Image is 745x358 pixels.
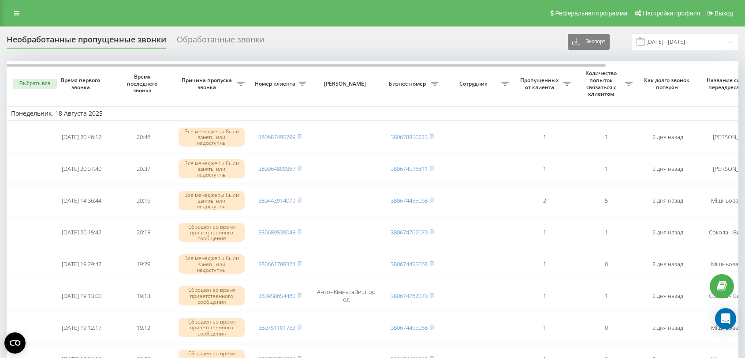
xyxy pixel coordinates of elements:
[514,185,575,215] td: 2
[644,77,692,90] span: Как долго звонок потерян
[580,70,625,97] span: Количество попыток связаться с клиентом
[179,286,245,305] div: Сброшен во время приветственного сообщения
[637,122,699,152] td: 2 дня назад
[643,10,700,17] span: Настройки профиля
[575,281,637,311] td: 1
[391,292,428,300] a: 380674762070
[386,80,431,87] span: Бизнес номер
[112,122,174,152] td: 20:46
[4,332,26,354] button: Open CMP widget
[179,191,245,211] div: Все менеджеры были заняты или недоступны
[637,185,699,215] td: 2 дня назад
[514,217,575,247] td: 1
[391,260,428,268] a: 380674455068
[715,10,733,17] span: Выход
[311,281,381,311] td: АнтонКімнатаВишгород
[575,122,637,152] td: 1
[715,308,736,329] div: Open Intercom Messenger
[637,217,699,247] td: 2 дня назад
[112,313,174,343] td: 19:12
[179,128,245,147] div: Все менеджеры были заняты или недоступны
[112,217,174,247] td: 20:15
[258,165,295,173] a: 380964809867
[7,35,166,49] div: Необработанные пропущенные звонки
[258,228,295,236] a: 380689538045
[179,77,237,90] span: Причина пропуска звонка
[258,324,295,332] a: 380751101762
[514,249,575,279] td: 1
[179,223,245,242] div: Сброшен во время приветственного сообщения
[555,10,627,17] span: Реферальная программа
[51,217,112,247] td: [DATE] 20:15:42
[514,313,575,343] td: 1
[51,281,112,311] td: [DATE] 19:13:00
[179,254,245,274] div: Все менеджеры были заняты или недоступны
[13,79,57,89] button: Выбрать все
[51,249,112,279] td: [DATE] 19:29:42
[119,73,167,94] span: Время последнего звонка
[514,154,575,184] td: 1
[179,159,245,179] div: Все менеджеры были заняты или недоступны
[112,281,174,311] td: 19:13
[391,165,428,173] a: 380674576811
[58,77,105,90] span: Время первого звонка
[258,196,295,204] a: 380443914079
[177,35,264,49] div: Обработанные звонки
[575,313,637,343] td: 0
[391,196,428,204] a: 380674455068
[575,217,637,247] td: 1
[51,122,112,152] td: [DATE] 20:46:12
[575,154,637,184] td: 1
[637,313,699,343] td: 2 дня назад
[258,260,295,268] a: 380661788374
[258,292,295,300] a: 380958654460
[51,313,112,343] td: [DATE] 19:12:17
[568,34,610,50] button: Экспорт
[391,324,428,332] a: 380674455068
[318,80,374,87] span: [PERSON_NAME]
[514,122,575,152] td: 1
[575,249,637,279] td: 0
[391,228,428,236] a: 380674762070
[112,249,174,279] td: 19:29
[637,249,699,279] td: 2 дня назад
[258,133,295,141] a: 380687495799
[112,185,174,215] td: 20:16
[637,281,699,311] td: 2 дня назад
[51,154,112,184] td: [DATE] 20:37:40
[51,185,112,215] td: [DATE] 14:36:44
[575,185,637,215] td: 5
[253,80,298,87] span: Номер клиента
[447,80,501,87] span: Сотрудник
[514,281,575,311] td: 1
[637,154,699,184] td: 2 дня назад
[179,318,245,337] div: Сброшен во время приветственного сообщения
[112,154,174,184] td: 20:37
[391,133,428,141] a: 380678850223
[518,77,563,90] span: Пропущенных от клиента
